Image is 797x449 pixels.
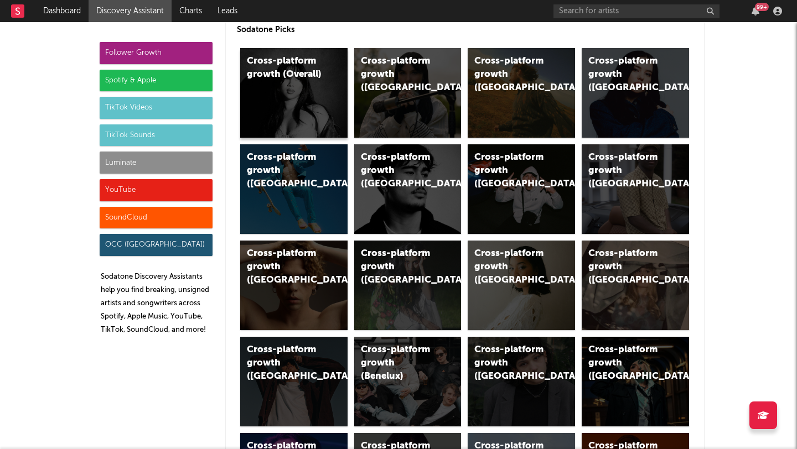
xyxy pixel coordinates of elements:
div: YouTube [100,179,213,201]
div: Cross-platform growth ([GEOGRAPHIC_DATA]) [361,247,436,287]
a: Cross-platform growth ([GEOGRAPHIC_DATA]) [582,241,689,330]
div: Cross-platform growth (Benelux) [361,343,436,383]
div: Follower Growth [100,42,213,64]
a: Cross-platform growth ([GEOGRAPHIC_DATA]) [240,241,348,330]
div: Cross-platform growth ([GEOGRAPHIC_DATA]) [588,151,664,191]
div: Cross-platform growth ([GEOGRAPHIC_DATA]/GSA) [474,151,550,191]
div: Luminate [100,152,213,174]
div: Cross-platform growth ([GEOGRAPHIC_DATA]) [247,151,322,191]
div: TikTok Sounds [100,124,213,147]
div: SoundCloud [100,207,213,229]
div: Cross-platform growth ([GEOGRAPHIC_DATA]) [588,55,664,95]
p: Sodatone Discovery Assistants help you find breaking, unsigned artists and songwriters across Spo... [101,270,213,337]
a: Cross-platform growth ([GEOGRAPHIC_DATA]) [582,48,689,138]
div: Cross-platform growth ([GEOGRAPHIC_DATA]) [588,343,664,383]
a: Cross-platform growth ([GEOGRAPHIC_DATA]) [240,144,348,234]
a: Cross-platform growth ([GEOGRAPHIC_DATA]) [468,241,575,330]
div: Cross-platform growth ([GEOGRAPHIC_DATA]) [474,343,550,383]
a: Cross-platform growth ([GEOGRAPHIC_DATA]) [354,241,462,330]
a: Cross-platform growth ([GEOGRAPHIC_DATA]/GSA) [468,144,575,234]
div: Cross-platform growth (Overall) [247,55,322,81]
a: Cross-platform growth ([GEOGRAPHIC_DATA]) [468,337,575,426]
a: Cross-platform growth (Benelux) [354,337,462,426]
div: OCC ([GEOGRAPHIC_DATA]) [100,234,213,256]
div: Cross-platform growth ([GEOGRAPHIC_DATA]) [361,55,436,95]
div: Cross-platform growth ([GEOGRAPHIC_DATA]) [247,343,322,383]
a: Cross-platform growth ([GEOGRAPHIC_DATA]) [468,48,575,138]
a: Cross-platform growth ([GEOGRAPHIC_DATA]) [240,337,348,426]
div: Cross-platform growth ([GEOGRAPHIC_DATA]) [474,247,550,287]
a: Cross-platform growth (Overall) [240,48,348,138]
div: Cross-platform growth ([GEOGRAPHIC_DATA]) [247,247,322,287]
input: Search for artists [553,4,720,18]
div: Cross-platform growth ([GEOGRAPHIC_DATA]) [361,151,436,191]
div: TikTok Videos [100,97,213,119]
div: Spotify & Apple [100,70,213,92]
a: Cross-platform growth ([GEOGRAPHIC_DATA]) [354,48,462,138]
div: 99 + [755,3,769,11]
a: Cross-platform growth ([GEOGRAPHIC_DATA]) [354,144,462,234]
a: Cross-platform growth ([GEOGRAPHIC_DATA]) [582,144,689,234]
div: Cross-platform growth ([GEOGRAPHIC_DATA]) [588,247,664,287]
p: Sodatone Picks [237,23,693,36]
div: Cross-platform growth ([GEOGRAPHIC_DATA]) [474,55,550,95]
button: 99+ [752,7,759,15]
a: Cross-platform growth ([GEOGRAPHIC_DATA]) [582,337,689,426]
